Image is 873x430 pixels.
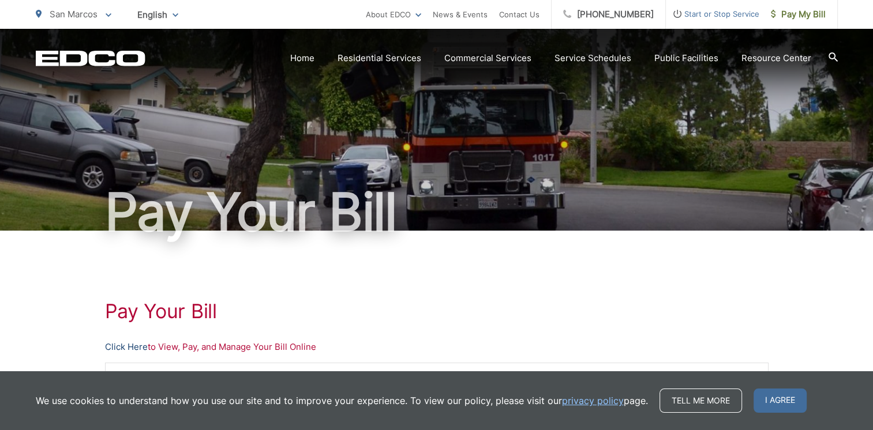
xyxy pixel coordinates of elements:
[562,394,624,408] a: privacy policy
[741,51,811,65] a: Resource Center
[105,300,769,323] h1: Pay Your Bill
[499,7,539,21] a: Contact Us
[660,388,742,413] a: Tell me more
[50,9,98,20] span: San Marcos
[129,5,187,25] span: English
[754,388,807,413] span: I agree
[105,340,148,354] a: Click Here
[290,51,314,65] a: Home
[36,394,648,408] p: We use cookies to understand how you use our site and to improve your experience. To view our pol...
[366,7,421,21] a: About EDCO
[36,50,145,66] a: EDCD logo. Return to the homepage.
[771,7,826,21] span: Pay My Bill
[36,183,838,241] h1: Pay Your Bill
[554,51,631,65] a: Service Schedules
[654,51,718,65] a: Public Facilities
[444,51,531,65] a: Commercial Services
[105,340,769,354] p: to View, Pay, and Manage Your Bill Online
[433,7,488,21] a: News & Events
[338,51,421,65] a: Residential Services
